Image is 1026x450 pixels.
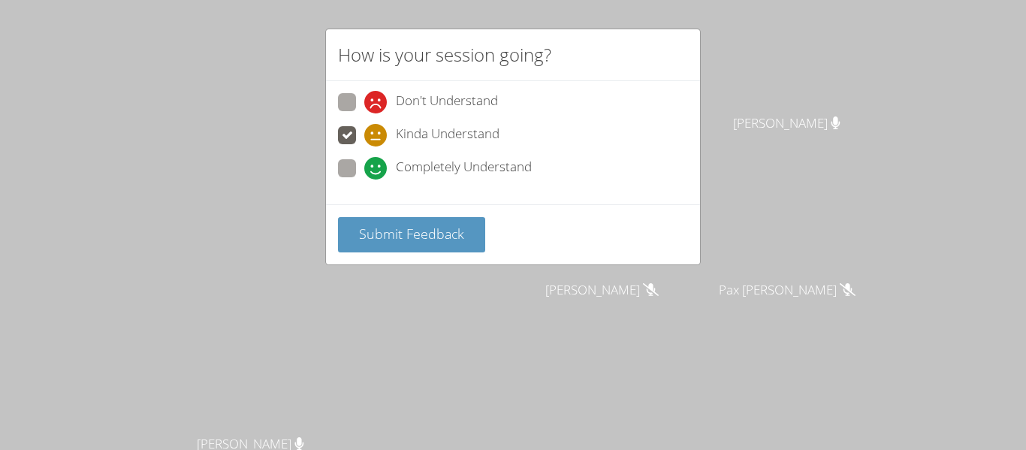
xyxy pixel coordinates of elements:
[396,157,532,180] span: Completely Understand
[359,225,464,243] span: Submit Feedback
[396,124,499,146] span: Kinda Understand
[338,41,551,68] h2: How is your session going?
[396,91,498,113] span: Don't Understand
[338,217,485,252] button: Submit Feedback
